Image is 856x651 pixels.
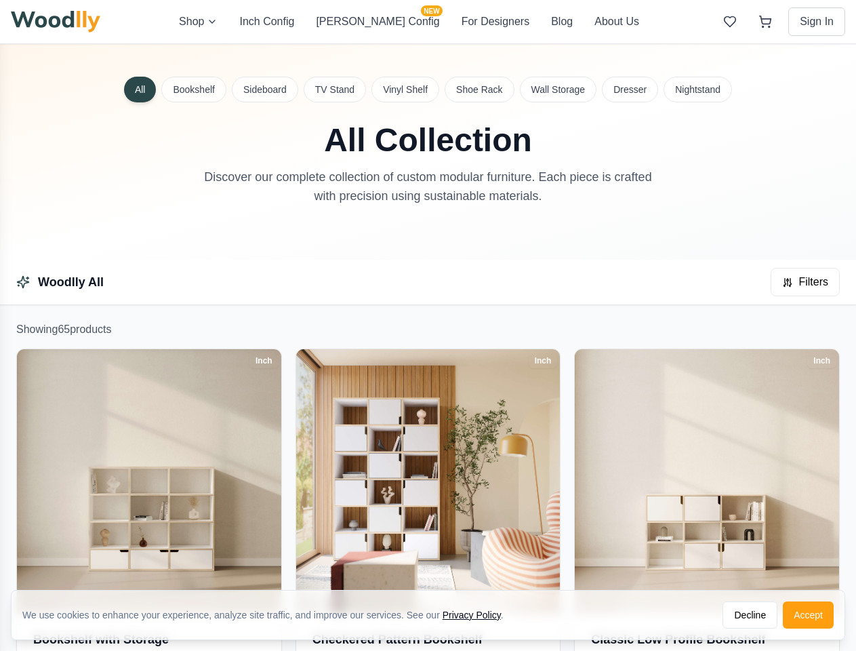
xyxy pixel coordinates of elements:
[16,321,840,338] p: Showing 65 product s
[783,601,834,629] button: Accept
[124,77,157,102] button: All
[22,608,514,622] div: We use cookies to enhance your experience, analyze site traffic, and improve our services. See our .
[445,77,514,102] button: Shoe Rack
[296,349,561,614] img: Checkered Pattern Bookshelf
[798,274,828,290] span: Filters
[239,14,294,30] button: Inch Config
[11,124,845,157] h1: All Collection
[529,353,558,368] div: Inch
[421,5,442,16] span: NEW
[462,14,529,30] button: For Designers
[17,349,281,614] img: Bookshelf with Storage
[443,610,501,620] a: Privacy Policy
[11,11,100,33] img: Woodlly
[179,14,218,30] button: Shop
[304,77,366,102] button: TV Stand
[316,14,439,30] button: [PERSON_NAME] ConfigNEW
[371,77,439,102] button: Vinyl Shelf
[664,77,732,102] button: Nightstand
[788,7,845,36] button: Sign In
[551,14,573,30] button: Blog
[249,353,279,368] div: Inch
[38,275,104,289] a: Woodlly All
[201,167,656,205] p: Discover our complete collection of custom modular furniture. Each piece is crafted with precisio...
[520,77,597,102] button: Wall Storage
[602,77,658,102] button: Dresser
[771,268,840,296] button: Filters
[161,77,226,102] button: Bookshelf
[722,601,777,629] button: Decline
[575,349,839,614] img: Classic Low Profile Bookshelf
[594,14,639,30] button: About Us
[807,353,836,368] div: Inch
[232,77,298,102] button: Sideboard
